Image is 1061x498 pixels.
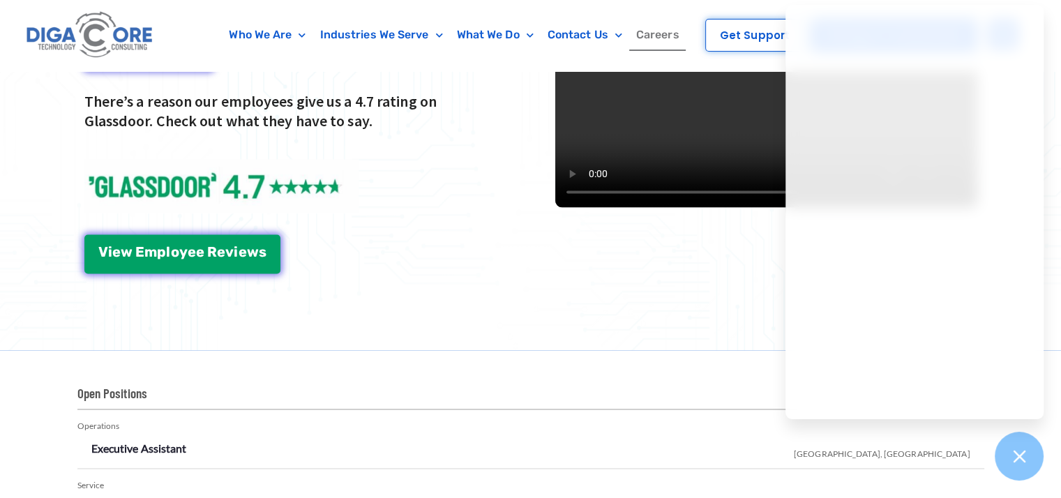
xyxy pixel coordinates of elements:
span: i [108,245,112,259]
a: Who We Are [222,19,313,51]
span: e [238,245,246,259]
a: What We Do [450,19,541,51]
span: e [196,245,204,259]
a: Executive Assistant [91,442,187,455]
nav: Menu [213,19,695,51]
span: e [217,245,225,259]
span: R [207,245,217,259]
span: l [166,245,170,259]
span: E [135,245,144,259]
a: Contact Us [541,19,629,51]
span: w [247,245,259,259]
span: [GEOGRAPHIC_DATA], [GEOGRAPHIC_DATA] [794,438,970,465]
span: s [259,245,266,259]
img: Digacore logo 1 [23,7,157,63]
div: Service [77,476,984,496]
span: v [225,245,234,259]
h2: Open Positions [77,385,984,409]
span: m [144,245,157,259]
a: View Employee Reviews [84,234,280,273]
iframe: Chatgenie Messenger [785,5,1044,419]
p: There’s a reason our employees give us a 4.7 rating on Glassdoor. Check out what they have to say. [84,91,506,131]
span: o [170,245,179,259]
span: y [179,245,188,259]
a: Get Support [705,19,804,52]
a: Industries We Serve [313,19,450,51]
img: Glassdoor Reviews [84,159,359,214]
span: V [98,245,108,259]
a: Careers [629,19,686,51]
span: i [234,245,238,259]
div: Operations [77,416,984,437]
span: e [112,245,121,259]
span: p [157,245,166,259]
span: Get Support [720,30,790,40]
span: e [188,245,196,259]
span: w [121,245,133,259]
